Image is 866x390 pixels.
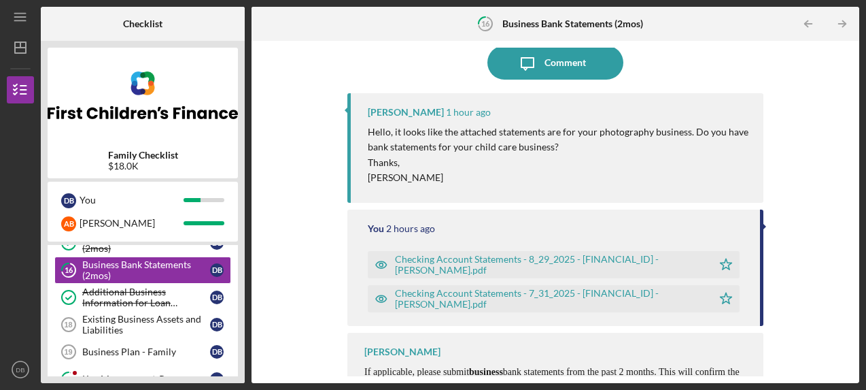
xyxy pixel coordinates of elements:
[487,46,623,80] button: Comment
[368,107,444,118] div: [PERSON_NAME]
[368,170,750,185] p: [PERSON_NAME]
[54,257,231,284] a: 16Business Bank Statements (2mos)DB
[123,18,162,29] b: Checklist
[386,223,435,234] time: 2025-09-16 20:54
[54,284,231,311] a: Additional Business Information for Loan ApplicationDB
[65,266,73,275] tspan: 16
[210,345,224,359] div: D B
[82,287,210,308] div: Additional Business Information for Loan Application
[481,19,489,28] tspan: 16
[502,18,643,29] b: Business Bank Statements (2mos)
[446,107,491,118] time: 2025-09-16 20:57
[61,193,76,208] div: D B
[80,189,184,212] div: You
[82,259,210,281] div: Business Bank Statements (2mos)
[395,288,706,310] div: Checking Account Statements - 7_31_2025 - [FINANCIAL_ID] - [PERSON_NAME].pdf
[7,356,34,383] button: DB
[108,150,178,161] b: Family Checklist
[469,367,503,377] strong: business
[210,372,224,386] div: D B
[65,375,73,384] tspan: 20
[210,291,224,304] div: D B
[368,223,384,234] div: You
[82,314,210,336] div: Existing Business Assets and Liabilities
[64,321,72,329] tspan: 18
[54,311,231,338] a: 18Existing Business Assets and LiabilitiesDB
[368,251,740,278] button: Checking Account Statements - 8_29_2025 - [FINANCIAL_ID] - [PERSON_NAME].pdf
[368,285,740,312] button: Checking Account Statements - 7_31_2025 - [FINANCIAL_ID] - [PERSON_NAME].pdf
[364,346,440,357] div: [PERSON_NAME]
[64,348,72,356] tspan: 19
[395,254,706,276] div: Checking Account Statements - 8_29_2025 - [FINANCIAL_ID] - [PERSON_NAME].pdf
[210,318,224,331] div: D B
[16,366,24,374] text: DB
[368,125,750,155] p: Hello, it looks like the attached statements are for your photography business. Do you have bank ...
[61,216,76,231] div: A B
[82,374,210,385] div: Key Management-Resume
[82,346,210,357] div: Business Plan - Family
[54,338,231,365] a: 19Business Plan - FamilyDB
[80,212,184,235] div: [PERSON_NAME]
[368,155,750,170] p: Thanks,
[210,263,224,277] div: D B
[108,161,178,172] div: $18.0K
[48,54,238,136] img: Product logo
[544,46,586,80] div: Comment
